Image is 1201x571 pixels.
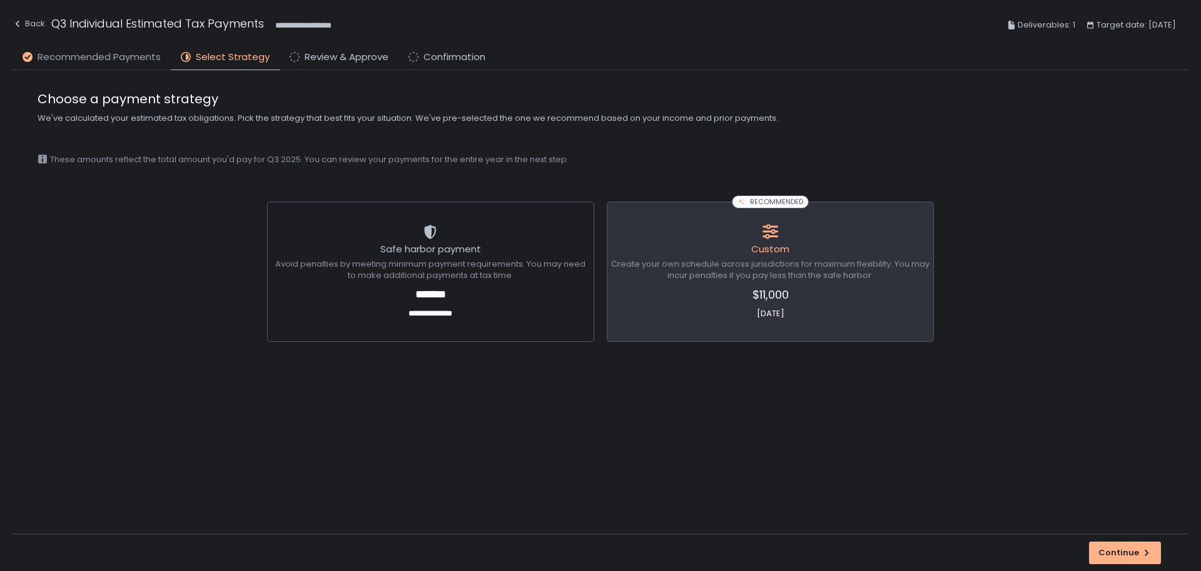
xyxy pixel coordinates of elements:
[611,259,930,281] span: Create your own schedule across jurisdictions for maximum flexibility. You may incur penalties if...
[38,50,161,64] span: Recommended Payments
[38,113,1163,124] span: We've calculated your estimated tax obligations. Pick the strategy that best fits your situation....
[13,15,45,36] button: Back
[380,242,481,255] span: Safe harbor payment
[196,50,270,64] span: Select Strategy
[750,197,803,207] span: RECOMMENDED
[423,50,485,64] span: Confirmation
[51,15,264,32] h1: Q3 Individual Estimated Tax Payments
[1089,542,1161,564] button: Continue
[611,286,930,303] span: $11,000
[1098,547,1152,558] div: Continue
[751,242,789,255] span: Custom
[305,50,388,64] span: Review & Approve
[1018,18,1075,33] span: Deliverables: 1
[611,308,930,319] span: [DATE]
[13,16,45,31] div: Back
[50,154,569,165] span: These amounts reflect the total amount you'd pay for Q3 2025. You can review your payments for th...
[271,259,590,281] span: Avoid penalties by meeting minimum payment requirements. You may need to make additional payments...
[38,90,1163,108] span: Choose a payment strategy
[1097,18,1176,33] span: Target date: [DATE]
